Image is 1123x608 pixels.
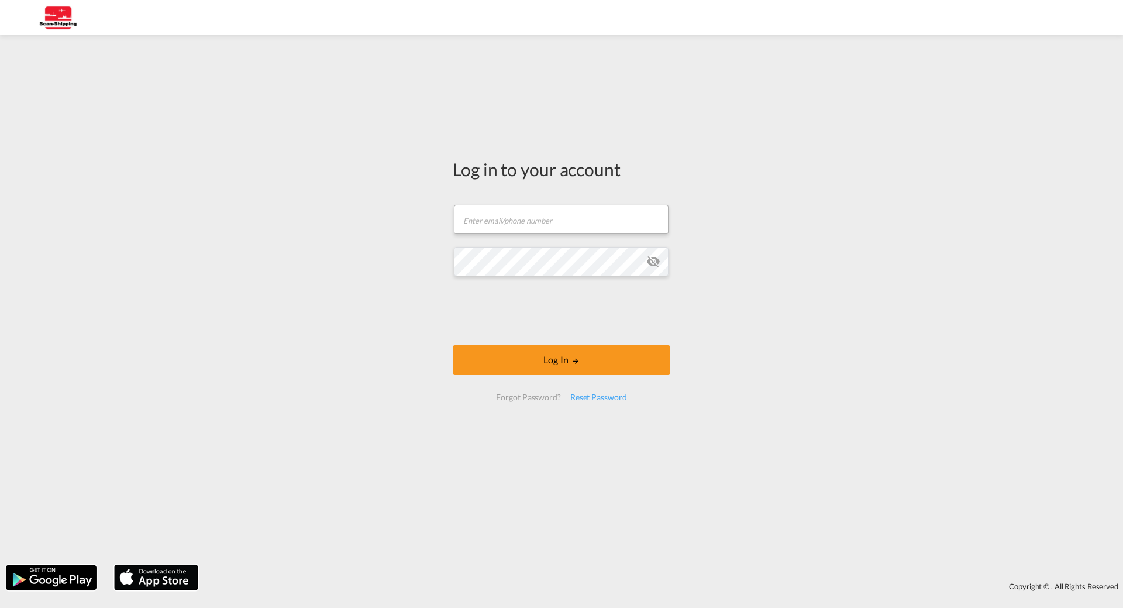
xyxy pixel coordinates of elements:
[454,205,669,234] input: Enter email/phone number
[646,255,660,269] md-icon: icon-eye-off
[5,564,98,592] img: google.png
[204,576,1123,596] div: Copyright © . All Rights Reserved
[18,5,97,31] img: 123b615026f311ee80dabbd30bc9e10f.jpg
[453,345,670,375] button: LOGIN
[566,387,632,408] div: Reset Password
[113,564,199,592] img: apple.png
[453,157,670,181] div: Log in to your account
[473,288,650,334] iframe: reCAPTCHA
[491,387,565,408] div: Forgot Password?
